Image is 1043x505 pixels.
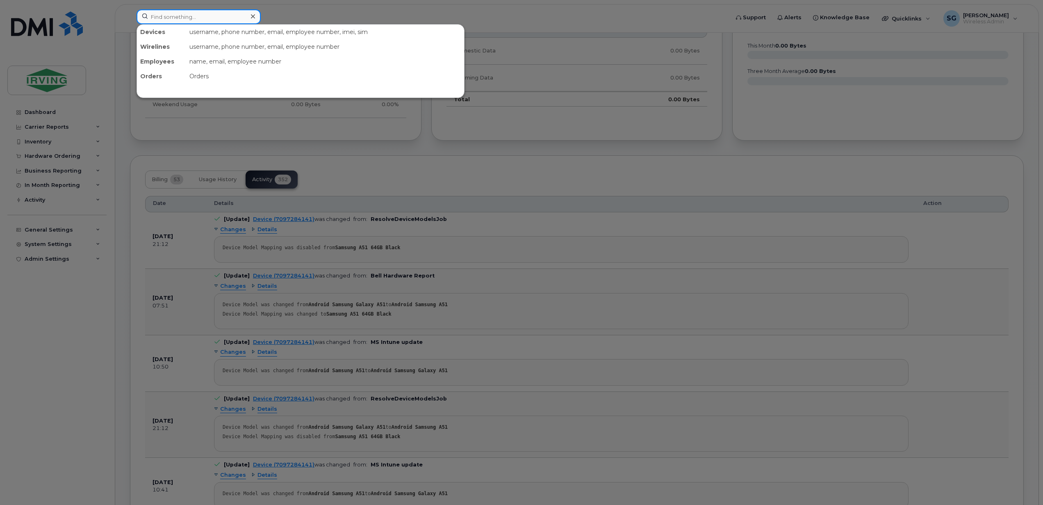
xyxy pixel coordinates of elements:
div: name, email, employee number [186,54,464,69]
div: Orders [137,69,186,84]
div: Employees [137,54,186,69]
input: Find something... [137,9,261,24]
div: username, phone number, email, employee number [186,39,464,54]
div: username, phone number, email, employee number, imei, sim [186,25,464,39]
div: Orders [186,69,464,84]
div: Devices [137,25,186,39]
div: Wirelines [137,39,186,54]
